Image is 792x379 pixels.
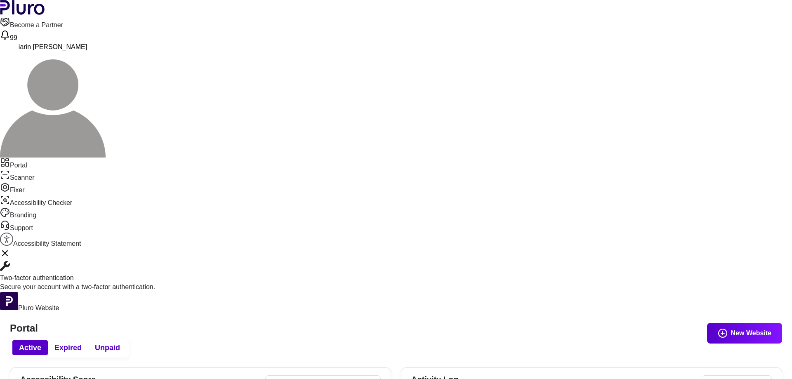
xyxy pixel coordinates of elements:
button: Unpaid [88,340,127,355]
span: Active [19,343,41,353]
span: Expired [54,343,82,353]
button: Expired [48,340,88,355]
button: New Website [707,323,782,344]
button: Active [12,340,48,355]
span: 99 [10,34,17,41]
span: Unpaid [95,343,120,353]
h1: Portal [10,323,782,334]
span: iarin [PERSON_NAME] [19,43,87,50]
